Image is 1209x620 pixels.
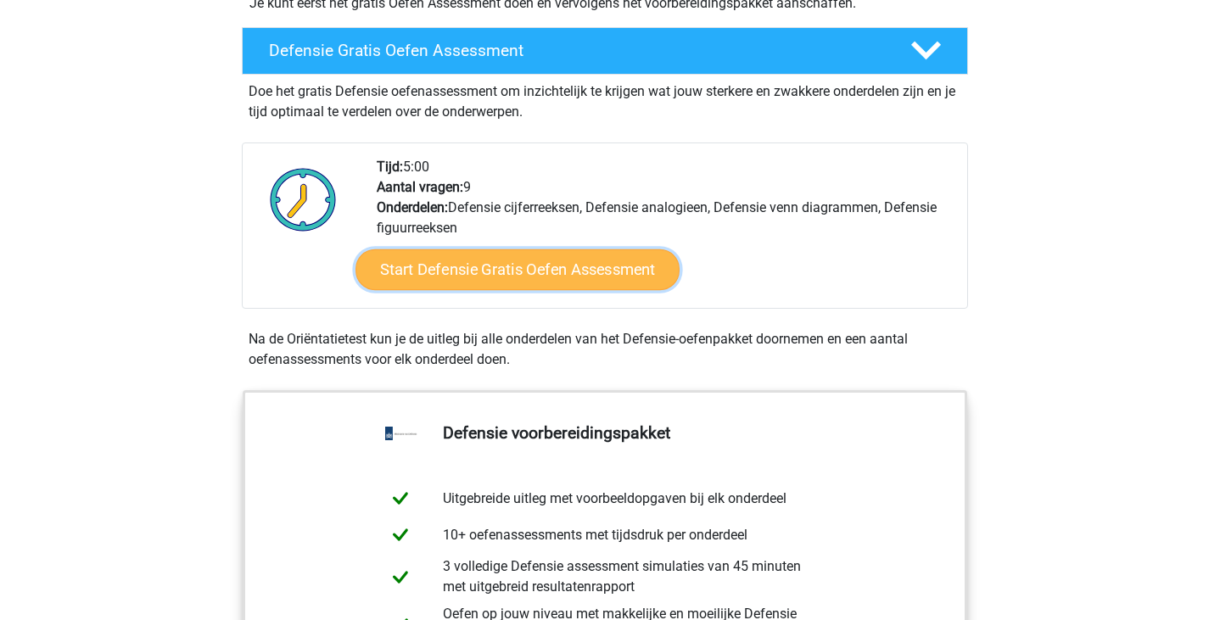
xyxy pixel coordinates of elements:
[377,159,403,175] b: Tijd:
[364,157,966,308] div: 5:00 9 Defensie cijferreeksen, Defensie analogieen, Defensie venn diagrammen, Defensie figuurreeksen
[242,329,968,370] div: Na de Oriëntatietest kun je de uitleg bij alle onderdelen van het Defensie-oefenpakket doornemen ...
[269,41,883,60] h4: Defensie Gratis Oefen Assessment
[235,27,975,75] a: Defensie Gratis Oefen Assessment
[260,157,346,242] img: Klok
[355,249,680,290] a: Start Defensie Gratis Oefen Assessment
[377,179,463,195] b: Aantal vragen:
[377,199,448,215] b: Onderdelen:
[242,75,968,122] div: Doe het gratis Defensie oefenassessment om inzichtelijk te krijgen wat jouw sterkere en zwakkere ...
